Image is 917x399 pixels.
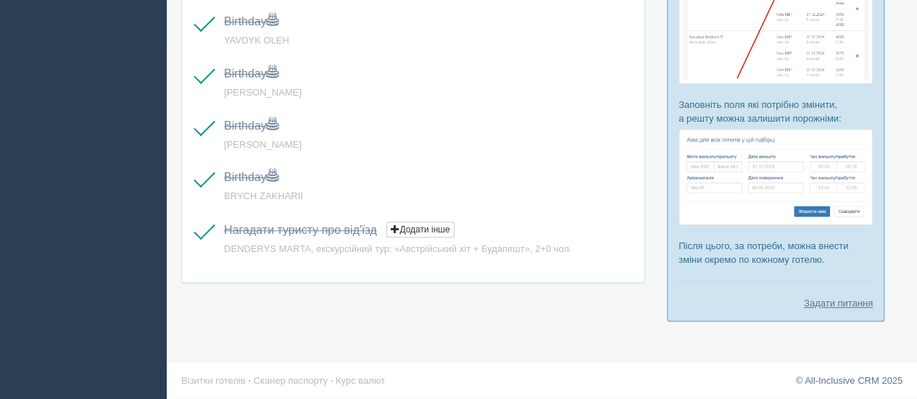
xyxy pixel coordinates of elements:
[248,375,251,386] span: ·
[224,87,302,98] a: [PERSON_NAME]
[795,375,903,386] a: © All-Inclusive CRM 2025
[336,375,385,386] a: Курс валют
[254,375,328,386] a: Сканер паспорту
[224,224,377,236] a: Нагадати туристу про від'їзд
[224,15,278,28] a: Birthday
[224,171,278,183] a: Birthday
[224,190,303,201] a: BRYCH ZAKHARII
[679,239,873,266] p: Після цього, за потреби, можна внести зміни окремо по кожному готелю.
[224,243,572,254] a: DENDERYS MARTA, екскурсійний тур: «Австрійський хіт + Будапешт», 2+0 чол.
[181,375,246,386] a: Візитки готелів
[224,67,278,80] a: Birthday
[331,375,333,386] span: ·
[386,222,454,238] button: Додати інше
[224,119,278,132] a: Birthday
[679,98,873,125] p: Заповніть поля які потрібно змінити, а решту можна залишити порожніми:
[804,296,873,310] a: Задати питання
[224,35,289,46] a: YAVDYK OLEH
[679,129,873,225] img: %D0%BF%D1%96%D0%B4%D0%B1%D1%96%D1%80%D0%BA%D0%B0-%D0%B0%D0%B2%D1%96%D0%B0-2-%D1%81%D1%80%D0%BC-%D...
[224,139,302,150] a: [PERSON_NAME]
